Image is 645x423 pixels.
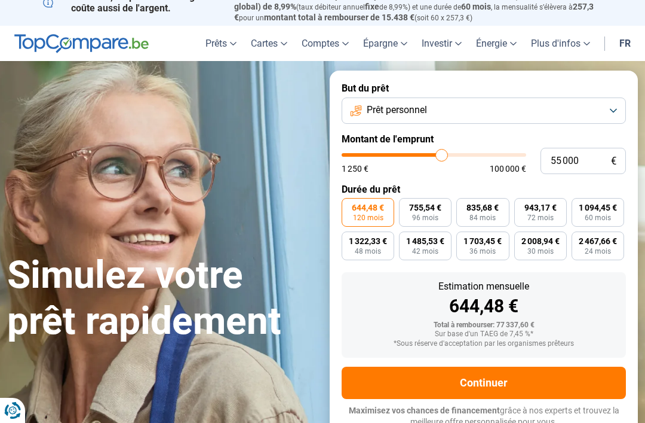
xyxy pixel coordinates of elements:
[14,34,149,53] img: TopCompare
[524,203,557,212] span: 943,17 €
[294,26,356,61] a: Comptes
[349,237,387,245] span: 1 322,33 €
[469,248,496,255] span: 36 mois
[490,165,526,173] span: 100 000 €
[342,367,626,399] button: Continuer
[409,203,441,212] span: 755,54 €
[412,214,438,221] span: 96 mois
[611,156,616,166] span: €
[355,248,381,255] span: 48 mois
[351,340,616,348] div: *Sous réserve d'acceptation par les organismes prêteurs
[612,26,638,61] a: fr
[352,203,384,212] span: 644,48 €
[342,165,368,173] span: 1 250 €
[351,321,616,330] div: Total à rembourser: 77 337,60 €
[461,2,491,11] span: 60 mois
[469,26,524,61] a: Énergie
[342,98,626,124] button: Prêt personnel
[527,248,554,255] span: 30 mois
[342,184,626,195] label: Durée du prêt
[356,26,414,61] a: Épargne
[466,203,499,212] span: 835,68 €
[351,282,616,291] div: Estimation mensuelle
[406,237,444,245] span: 1 485,53 €
[412,248,438,255] span: 42 mois
[463,237,502,245] span: 1 703,45 €
[7,252,315,345] h1: Simulez votre prêt rapidement
[353,214,383,221] span: 120 mois
[585,214,611,221] span: 60 mois
[579,237,617,245] span: 2 467,66 €
[365,2,379,11] span: fixe
[585,248,611,255] span: 24 mois
[349,406,500,415] span: Maximisez vos chances de financement
[469,214,496,221] span: 84 mois
[579,203,617,212] span: 1 094,45 €
[234,2,594,22] span: 257,3 €
[521,237,560,245] span: 2 008,94 €
[367,104,427,117] span: Prêt personnel
[351,297,616,315] div: 644,48 €
[527,214,554,221] span: 72 mois
[264,13,414,22] span: montant total à rembourser de 15.438 €
[342,133,626,145] label: Montant de l'emprunt
[342,83,626,94] label: But du prêt
[198,26,244,61] a: Prêts
[524,26,597,61] a: Plus d'infos
[414,26,469,61] a: Investir
[351,330,616,339] div: Sur base d'un TAEG de 7,45 %*
[244,26,294,61] a: Cartes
